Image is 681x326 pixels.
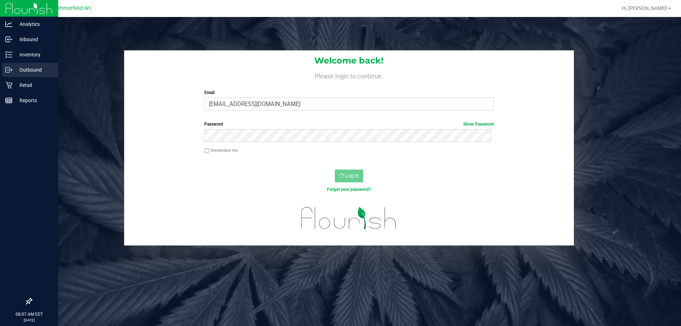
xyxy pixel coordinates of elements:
[345,173,359,178] span: Log In
[204,89,493,96] label: Email
[327,187,371,192] a: Forgot your password?
[12,81,55,89] p: Retail
[5,97,12,104] inline-svg: Reports
[204,148,209,153] input: Remember me
[5,51,12,58] inline-svg: Inventory
[53,5,92,11] span: Summerfield WC
[3,311,55,317] p: 08:07 AM EDT
[124,56,574,65] h1: Welcome back!
[204,122,223,127] span: Password
[12,50,55,59] p: Inventory
[5,66,12,73] inline-svg: Outbound
[124,71,574,79] h4: Please login to continue.
[293,200,405,236] img: flourish_logo.svg
[621,5,668,11] span: Hi, [PERSON_NAME]!
[463,122,494,127] a: Show Password
[5,21,12,28] inline-svg: Analytics
[12,96,55,105] p: Reports
[12,35,55,44] p: Inbound
[204,147,238,154] label: Remember me
[12,20,55,28] p: Analytics
[5,36,12,43] inline-svg: Inbound
[5,82,12,89] inline-svg: Retail
[3,317,55,323] p: [DATE]
[335,170,363,182] button: Log In
[12,66,55,74] p: Outbound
